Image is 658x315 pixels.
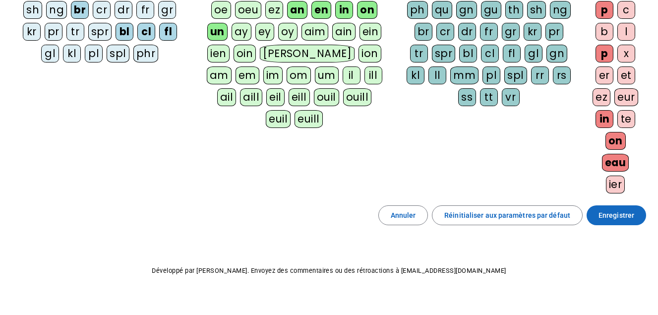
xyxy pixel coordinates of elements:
div: te [617,110,635,128]
div: phr [133,45,159,63]
span: Enregistrer [598,209,634,221]
div: em [236,66,259,84]
div: cr [93,1,111,19]
div: im [263,66,283,84]
div: ng [550,1,571,19]
div: eill [289,88,310,106]
div: gn [546,45,567,63]
div: ph [407,1,428,19]
div: cl [137,23,155,41]
div: x [617,45,635,63]
div: ail [217,88,237,106]
div: kl [63,45,81,63]
div: tr [410,45,428,63]
div: eur [614,88,638,106]
div: gr [158,1,176,19]
div: gu [481,1,501,19]
div: cr [436,23,454,41]
div: um [315,66,339,84]
div: tt [480,88,498,106]
div: ey [255,23,274,41]
div: ouill [343,88,371,106]
div: fl [503,45,521,63]
div: ion [359,45,381,63]
div: ien [207,45,230,63]
div: kl [407,66,424,84]
div: eau [602,154,629,172]
div: sh [23,1,42,19]
div: spr [88,23,112,41]
div: tr [66,23,84,41]
div: in [596,110,613,128]
div: fl [159,23,177,41]
div: gr [502,23,520,41]
div: oy [278,23,298,41]
div: un [207,23,228,41]
div: spr [432,45,456,63]
div: kr [524,23,541,41]
div: bl [459,45,477,63]
div: dr [115,1,132,19]
div: dr [458,23,476,41]
div: ll [428,66,446,84]
div: oe [211,1,231,19]
div: gl [525,45,542,63]
div: p [596,45,613,63]
button: Enregistrer [587,205,646,225]
div: vr [502,88,520,106]
div: pl [482,66,500,84]
div: aim [301,23,329,41]
div: rr [531,66,549,84]
div: fr [136,1,154,19]
div: spl [504,66,527,84]
div: aill [240,88,262,106]
div: er [596,66,613,84]
div: b [596,23,613,41]
div: om [287,66,311,84]
div: euill [295,110,322,128]
div: l [617,23,635,41]
div: spl [107,45,129,63]
div: ng [46,1,67,19]
div: pl [85,45,103,63]
div: ier [606,176,625,193]
div: gl [41,45,59,63]
div: gn [456,1,477,19]
div: rs [553,66,571,84]
div: oin [234,45,256,63]
div: in [335,1,353,19]
div: on [357,1,377,19]
div: th [505,1,523,19]
div: ein [359,23,382,41]
div: on [605,132,626,150]
div: fr [480,23,498,41]
div: cl [481,45,499,63]
div: ss [458,88,476,106]
div: ouil [314,88,339,106]
div: br [71,1,89,19]
div: br [415,23,432,41]
div: en [311,1,331,19]
div: ill [364,66,382,84]
div: bl [116,23,133,41]
div: pr [45,23,62,41]
div: eil [266,88,285,106]
p: Développé par [PERSON_NAME]. Envoyez des commentaires ou des rétroactions à [EMAIL_ADDRESS][DOMAI... [8,265,650,277]
div: sh [527,1,546,19]
div: ez [593,88,610,106]
div: ez [265,1,283,19]
div: et [617,66,635,84]
button: Annuler [378,205,428,225]
div: mm [450,66,479,84]
div: c [617,1,635,19]
button: Réinitialiser aux paramètres par défaut [432,205,583,225]
div: ay [232,23,251,41]
div: kr [23,23,41,41]
span: Réinitialiser aux paramètres par défaut [444,209,570,221]
div: ain [332,23,356,41]
div: am [207,66,232,84]
div: il [343,66,360,84]
div: pr [545,23,563,41]
div: p [596,1,613,19]
div: oeu [235,1,262,19]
